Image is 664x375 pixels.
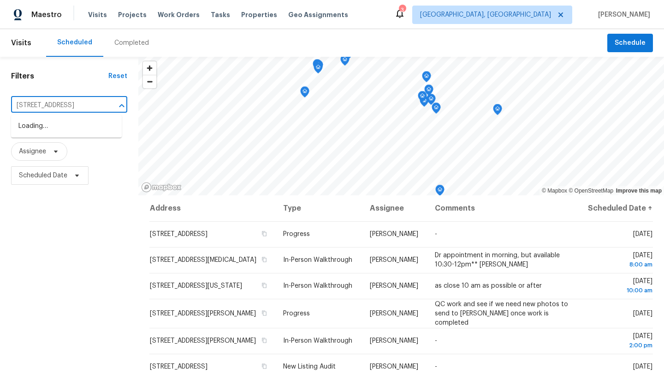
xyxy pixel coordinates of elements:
[276,195,362,221] th: Type
[150,310,256,317] span: [STREET_ADDRESS][PERSON_NAME]
[435,231,437,237] span: -
[370,363,418,370] span: [PERSON_NAME]
[150,283,242,289] span: [STREET_ADDRESS][US_STATE]
[435,363,437,370] span: -
[435,252,560,268] span: Dr appointment in morning, but available 10:30-12pm** [PERSON_NAME]
[260,230,268,238] button: Copy Address
[300,86,309,101] div: Map marker
[314,60,323,74] div: Map marker
[594,10,650,19] span: [PERSON_NAME]
[241,10,277,19] span: Properties
[283,231,310,237] span: Progress
[435,283,542,289] span: as close 10 am as possible or after
[435,338,437,344] span: -
[432,103,441,117] div: Map marker
[569,187,613,194] a: OpenStreetMap
[313,59,322,73] div: Map marker
[586,260,652,269] div: 8:00 am
[542,187,567,194] a: Mapbox
[19,171,67,180] span: Scheduled Date
[607,34,653,53] button: Schedule
[283,283,352,289] span: In-Person Walkthrough
[150,231,207,237] span: [STREET_ADDRESS]
[340,54,350,69] div: Map marker
[586,278,652,295] span: [DATE]
[11,72,108,81] h1: Filters
[435,185,445,199] div: Map marker
[493,104,502,118] div: Map marker
[150,363,207,370] span: [STREET_ADDRESS]
[260,281,268,290] button: Copy Address
[19,147,46,156] span: Assignee
[633,310,652,317] span: [DATE]
[11,98,101,113] input: Search for an address...
[370,283,418,289] span: [PERSON_NAME]
[633,363,652,370] span: [DATE]
[370,310,418,317] span: [PERSON_NAME]
[150,257,256,263] span: [STREET_ADDRESS][MEDICAL_DATA]
[586,252,652,269] span: [DATE]
[118,10,147,19] span: Projects
[418,91,427,105] div: Map marker
[158,10,200,19] span: Work Orders
[11,33,31,53] span: Visits
[615,37,646,49] span: Schedule
[115,99,128,112] button: Close
[427,94,436,108] div: Map marker
[420,10,551,19] span: [GEOGRAPHIC_DATA], [GEOGRAPHIC_DATA]
[31,10,62,19] span: Maestro
[586,286,652,295] div: 10:00 am
[260,255,268,264] button: Copy Address
[150,338,256,344] span: [STREET_ADDRESS][PERSON_NAME]
[11,115,122,138] div: Loading…
[362,195,427,221] th: Assignee
[143,75,156,88] button: Zoom out
[633,231,652,237] span: [DATE]
[260,336,268,345] button: Copy Address
[586,341,652,350] div: 2:00 pm
[422,71,431,85] div: Map marker
[616,187,662,194] a: Improve this map
[283,363,336,370] span: New Listing Audit
[586,333,652,350] span: [DATE]
[260,362,268,370] button: Copy Address
[283,257,352,263] span: In-Person Walkthrough
[370,257,418,263] span: [PERSON_NAME]
[149,195,276,221] th: Address
[283,310,310,317] span: Progress
[114,38,149,48] div: Completed
[370,338,418,344] span: [PERSON_NAME]
[260,309,268,317] button: Copy Address
[424,85,433,99] div: Map marker
[578,195,653,221] th: Scheduled Date ↑
[141,182,182,193] a: Mapbox homepage
[57,38,92,47] div: Scheduled
[88,10,107,19] span: Visits
[108,72,127,81] div: Reset
[314,62,323,77] div: Map marker
[399,6,405,15] div: 3
[288,10,348,19] span: Geo Assignments
[435,301,568,326] span: QC work and see if we need new photos to send to [PERSON_NAME] once work is completed
[427,195,579,221] th: Comments
[143,61,156,75] button: Zoom in
[283,338,352,344] span: In-Person Walkthrough
[370,231,418,237] span: [PERSON_NAME]
[211,12,230,18] span: Tasks
[138,57,664,195] canvas: Map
